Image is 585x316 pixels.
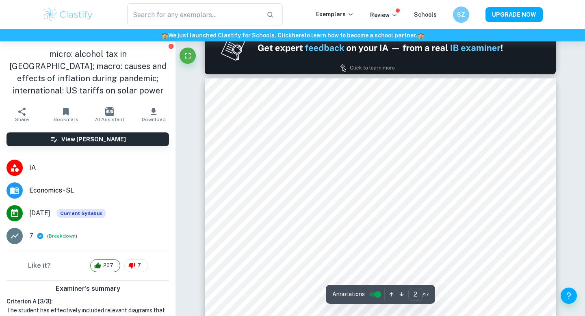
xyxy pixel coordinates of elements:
a: Schools [414,11,437,18]
span: Annotations [332,290,365,299]
button: AI Assistant [88,103,132,126]
span: ( ) [47,232,77,240]
button: Bookmark [44,103,88,126]
h6: Criterion A [ 3 / 3 ]: [6,297,169,306]
span: Bookmark [54,117,78,122]
div: 7 [124,259,148,272]
h6: Like it? [28,261,51,271]
h6: View [PERSON_NAME] [61,135,126,144]
span: AI Assistant [95,117,124,122]
div: 207 [90,259,120,272]
span: [DATE] [29,208,50,218]
button: Download [132,103,175,126]
span: 🏫 [161,32,168,39]
span: 7 [133,262,145,270]
h6: SZ [457,10,466,19]
span: Economics - SL [29,186,169,195]
span: Current Syllabus [57,209,106,218]
button: SZ [453,6,469,23]
h6: We just launched Clastify for Schools. Click to learn how to become a school partner. [2,31,583,40]
button: View [PERSON_NAME] [6,132,169,146]
h1: micro: alcohol tax in [GEOGRAPHIC_DATA]; macro: causes and effects of inflation during pandemic; ... [6,48,169,97]
span: Share [15,117,29,122]
button: Fullscreen [180,48,196,64]
img: AI Assistant [105,107,114,116]
button: Breakdown [49,232,76,240]
span: 207 [99,262,118,270]
span: IA [29,163,169,173]
button: Report issue [168,43,174,49]
input: Search for any exemplars... [127,3,260,26]
span: 🏫 [417,32,424,39]
img: Ad [205,22,556,74]
img: Clastify logo [42,6,94,23]
div: This exemplar is based on the current syllabus. Feel free to refer to it for inspiration/ideas wh... [57,209,106,218]
button: UPGRADE NOW [485,7,543,22]
span: / 17 [422,291,429,298]
p: Exemplars [316,10,354,19]
p: 7 [29,231,33,241]
h6: Examiner's summary [3,284,172,294]
span: Download [142,117,166,122]
p: Review [370,11,398,19]
a: here [292,32,304,39]
button: Help and Feedback [561,288,577,304]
